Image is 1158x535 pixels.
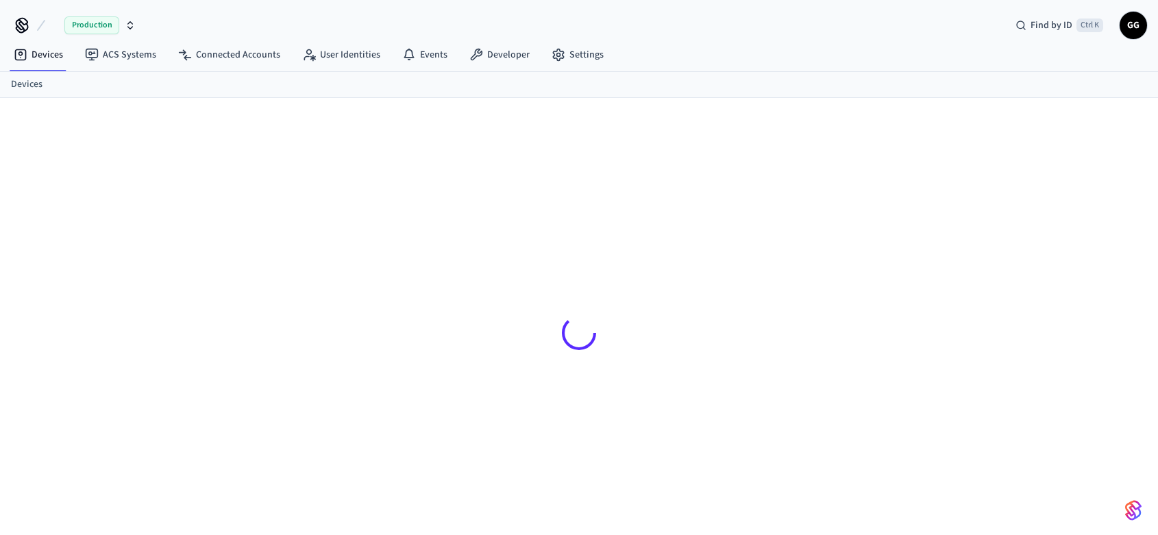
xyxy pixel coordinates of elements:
[64,16,119,34] span: Production
[11,77,42,92] a: Devices
[1031,18,1072,32] span: Find by ID
[74,42,167,67] a: ACS Systems
[1120,12,1147,39] button: GG
[1076,18,1103,32] span: Ctrl K
[541,42,615,67] a: Settings
[167,42,291,67] a: Connected Accounts
[458,42,541,67] a: Developer
[1121,13,1146,38] span: GG
[291,42,391,67] a: User Identities
[3,42,74,67] a: Devices
[1125,499,1142,521] img: SeamLogoGradient.69752ec5.svg
[1005,13,1114,38] div: Find by IDCtrl K
[391,42,458,67] a: Events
